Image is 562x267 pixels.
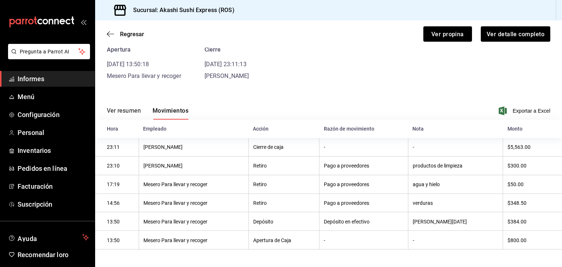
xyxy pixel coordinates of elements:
font: Retiro [253,182,267,188]
font: Ayuda [18,235,37,242]
font: agua y hielo [413,182,440,188]
font: Apertura de Caja [253,237,291,243]
font: $384.00 [507,219,527,225]
font: 14:56 [107,200,120,206]
font: Depósito [253,219,273,225]
font: Cierre de caja [253,144,284,150]
font: Regresar [120,31,144,38]
font: Exportar a Excel [513,108,550,114]
font: Facturación [18,183,53,190]
font: Personal [18,129,44,136]
font: Pregunta a Parrot AI [20,49,70,54]
font: Menú [18,93,35,101]
font: Mesero Para llevar y recoger [143,200,207,206]
font: Apertura [107,46,131,53]
font: - [413,144,414,150]
font: Pedidos en línea [18,165,67,172]
font: Acción [253,126,269,132]
font: Ver detalle completo [487,30,544,37]
font: Ver resumen [107,107,141,114]
font: $348.50 [507,200,527,206]
button: Pregunta a Parrot AI [8,44,90,59]
font: Razón de movimiento [324,126,374,132]
font: $300.00 [507,163,527,169]
font: Empleado [143,126,166,132]
button: Regresar [107,31,144,38]
font: Pago a proveedores [324,182,369,188]
font: 23:11 [107,144,120,150]
button: Ver detalle completo [481,26,550,42]
font: Sucursal: Akashi Sushi Express (ROS) [133,7,235,14]
font: Pago a proveedores [324,200,369,206]
font: [PERSON_NAME] [143,144,183,150]
font: Nota [412,126,424,132]
font: Hora [107,126,118,132]
font: Configuración [18,111,60,119]
font: Mesero Para llevar y recoger [143,237,207,243]
font: 23:10 [107,163,120,169]
font: Suscripción [18,200,52,208]
font: 13:50 [107,219,120,225]
div: pestañas de navegación [107,107,188,120]
font: 13:50 [107,237,120,243]
font: $5,563.00 [507,144,531,150]
font: 17:19 [107,182,120,188]
font: Informes [18,75,44,83]
button: Ver propina [423,26,472,42]
font: $50.00 [507,182,524,188]
font: $800.00 [507,237,527,243]
font: Movimientos [153,107,188,114]
font: Retiro [253,200,267,206]
font: Depósito en efectivo [324,219,370,225]
font: [PERSON_NAME] [143,163,183,169]
font: Ver propina [431,30,464,37]
font: Monto [507,126,522,132]
font: [DATE] 23:11:13 [205,61,247,68]
font: - [324,144,325,150]
font: - [324,237,325,243]
font: [PERSON_NAME][DATE] [413,219,467,225]
a: Pregunta a Parrot AI [5,53,90,61]
font: Recomendar loro [18,251,68,259]
button: abrir_cajón_menú [80,19,86,25]
font: - [413,237,414,243]
font: Mesero Para llevar y recoger [143,182,207,188]
font: [DATE] 13:50:18 [107,61,149,68]
font: Retiro [253,163,267,169]
font: productos de limpieza [413,163,462,169]
font: Cierre [205,46,221,53]
font: [PERSON_NAME] [205,72,249,79]
font: Inventarios [18,147,51,154]
font: Mesero Para llevar y recoger [107,72,181,79]
font: Mesero Para llevar y recoger [143,219,207,225]
font: Pago a proveedores [324,163,369,169]
font: verduras [413,200,433,206]
button: Exportar a Excel [500,106,550,115]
